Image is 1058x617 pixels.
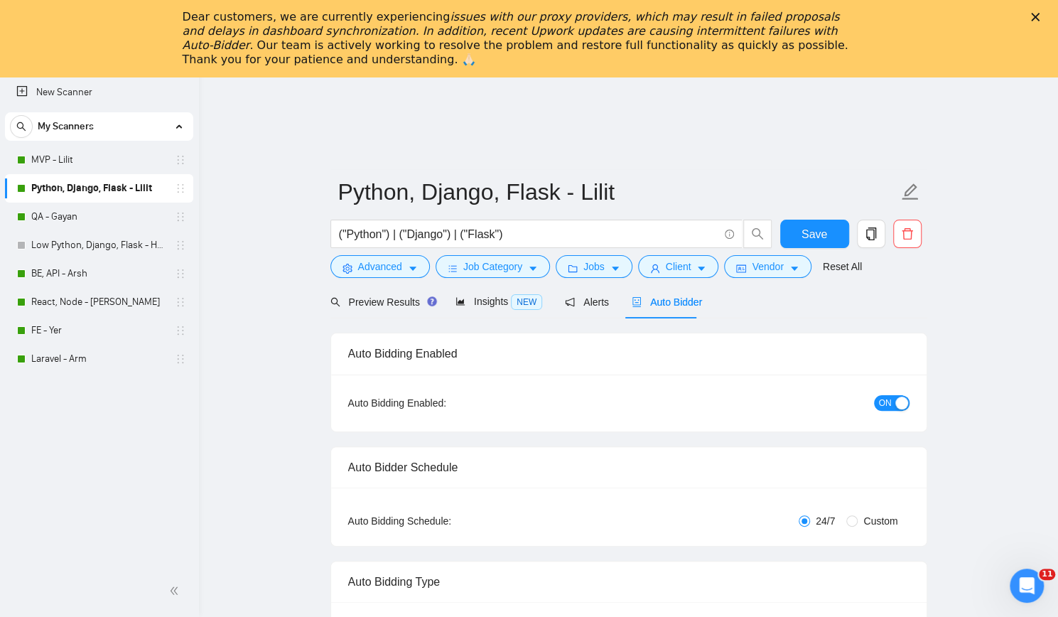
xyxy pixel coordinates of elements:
span: Save [801,225,827,243]
span: folder [568,263,578,274]
span: holder [175,183,186,194]
span: Auto Bidder [632,296,702,308]
input: Search Freelance Jobs... [339,225,718,243]
span: Vendor [752,259,783,274]
span: edit [901,183,919,201]
button: barsJob Categorycaret-down [436,255,550,278]
span: setting [342,263,352,274]
span: 11 [1039,569,1055,580]
span: holder [175,325,186,336]
span: idcard [736,263,746,274]
span: caret-down [610,263,620,274]
a: Low Python, Django, Flask - Hayk [31,231,166,259]
span: search [744,227,771,240]
span: Advanced [358,259,402,274]
div: Auto Bidding Type [348,562,909,602]
button: userClientcaret-down [638,255,719,278]
span: robot [632,297,642,307]
span: ON [879,395,892,411]
button: delete [893,220,922,248]
button: idcardVendorcaret-down [724,255,811,278]
span: Job Category [463,259,522,274]
a: React, Node - [PERSON_NAME] [31,288,166,316]
span: holder [175,296,186,308]
span: notification [565,297,575,307]
span: caret-down [528,263,538,274]
span: search [330,297,340,307]
span: caret-down [408,263,418,274]
span: holder [175,211,186,222]
div: Auto Bidding Enabled [348,333,909,374]
span: holder [175,154,186,166]
span: 24/7 [810,513,841,529]
span: Insights [455,296,542,307]
input: Scanner name... [338,174,898,210]
button: search [743,220,772,248]
iframe: Intercom live chat [1010,569,1044,603]
a: FE - Yer [31,316,166,345]
button: copy [857,220,885,248]
a: Reset All [823,259,862,274]
span: Preview Results [330,296,433,308]
a: QA - Gayan [31,203,166,231]
a: New Scanner [16,78,182,107]
a: Laravel - Arm [31,345,166,373]
span: search [11,122,32,132]
span: double-left [169,584,183,598]
button: settingAdvancedcaret-down [330,255,430,278]
a: MVP - Lilit [31,146,166,174]
div: Dear customers, we are currently experiencing . Our team is actively working to resolve the probl... [183,10,853,67]
li: My Scanners [5,112,193,373]
div: Tooltip anchor [426,295,438,308]
span: caret-down [696,263,706,274]
span: caret-down [789,263,799,274]
button: Save [780,220,849,248]
div: Close [1031,13,1045,21]
div: Auto Bidding Schedule: [348,513,535,529]
span: delete [894,227,921,240]
button: search [10,115,33,138]
span: copy [858,227,885,240]
span: user [650,263,660,274]
div: Auto Bidding Enabled: [348,395,535,411]
span: holder [175,353,186,365]
span: area-chart [455,296,465,306]
li: New Scanner [5,78,193,107]
span: Jobs [583,259,605,274]
a: Python, Django, Flask - Lilit [31,174,166,203]
div: Auto Bidder Schedule [348,447,909,488]
span: info-circle [725,230,734,239]
span: holder [175,240,186,251]
span: My Scanners [38,112,94,141]
span: Client [666,259,691,274]
a: BE, API - Arsh [31,259,166,288]
span: Custom [858,513,903,529]
span: holder [175,268,186,279]
button: folderJobscaret-down [556,255,632,278]
span: Alerts [565,296,609,308]
i: issues with our proxy providers, which may result in failed proposals and delays in dashboard syn... [183,10,840,52]
span: bars [448,263,458,274]
span: NEW [511,294,542,310]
